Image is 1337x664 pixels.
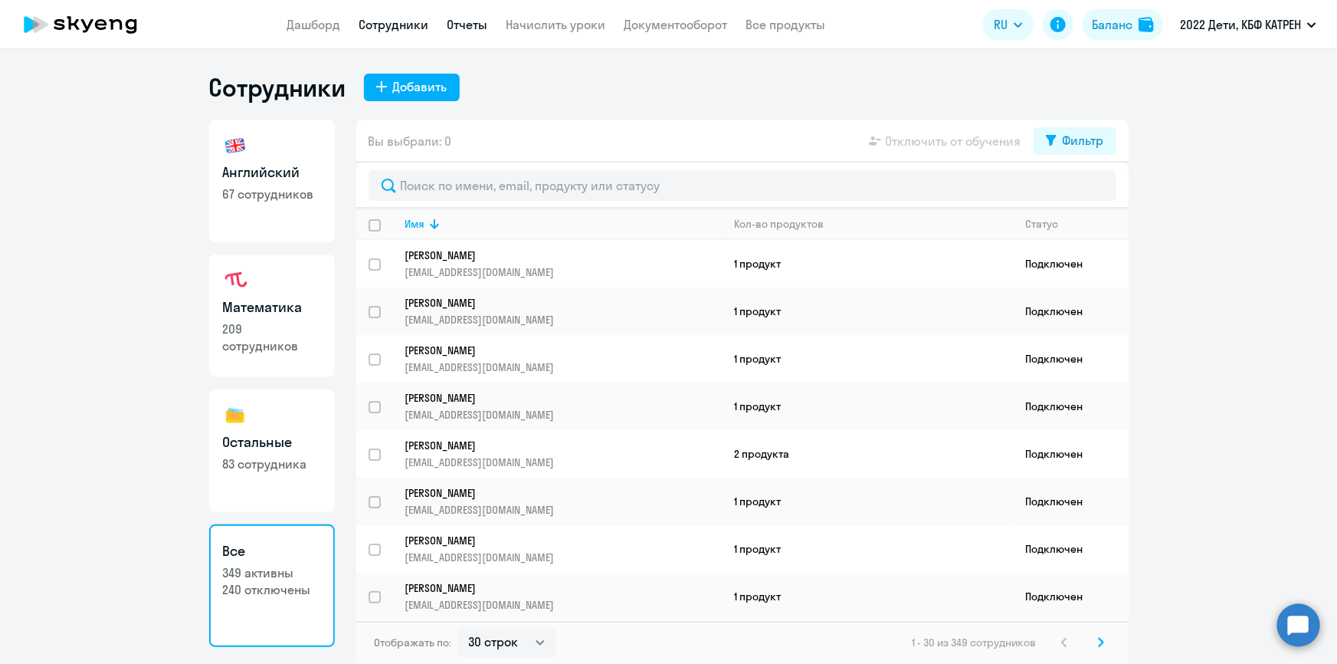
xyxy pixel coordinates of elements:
h3: Все [223,541,321,561]
img: english [223,133,247,158]
td: 1 продукт [723,478,1014,525]
p: [EMAIL_ADDRESS][DOMAIN_NAME] [405,265,722,279]
td: Подключен [1014,573,1129,620]
a: [PERSON_NAME][EMAIL_ADDRESS][DOMAIN_NAME] [405,391,722,422]
p: [PERSON_NAME] [405,439,701,452]
td: 1 продукт [723,383,1014,430]
div: Кол-во продуктов [735,217,824,231]
p: [EMAIL_ADDRESS][DOMAIN_NAME] [405,408,722,422]
p: 240 отключены [223,581,321,598]
div: Имя [405,217,425,231]
button: Балансbalance [1083,9,1163,40]
a: Документооборот [624,17,728,32]
a: Математика209 сотрудников [209,255,335,377]
p: [PERSON_NAME] [405,391,701,405]
span: RU [994,15,1008,34]
p: [EMAIL_ADDRESS][DOMAIN_NAME] [405,455,722,469]
h3: Математика [223,297,321,317]
td: 1 продукт [723,288,1014,335]
div: Имя [405,217,722,231]
td: Подключен [1014,430,1129,478]
a: [PERSON_NAME][EMAIL_ADDRESS][DOMAIN_NAME] [405,486,722,517]
td: Подключен [1014,525,1129,573]
a: [PERSON_NAME][EMAIL_ADDRESS][DOMAIN_NAME] [405,439,722,469]
p: [PERSON_NAME] [405,248,701,262]
td: 1 продукт [723,525,1014,573]
p: 83 сотрудника [223,455,321,472]
a: [PERSON_NAME][EMAIL_ADDRESS][DOMAIN_NAME] [405,581,722,612]
a: [PERSON_NAME][EMAIL_ADDRESS][DOMAIN_NAME] [405,534,722,564]
input: Поиск по имени, email, продукту или статусу [369,170,1116,201]
a: Начислить уроки [506,17,606,32]
p: [PERSON_NAME] [405,296,701,310]
div: Статус [1026,217,1059,231]
p: [PERSON_NAME] [405,581,701,595]
a: Английский67 сотрудников [209,120,335,242]
div: Добавить [393,77,447,96]
a: Дашборд [287,17,341,32]
h3: Английский [223,163,321,182]
p: 209 сотрудников [223,320,321,354]
p: [PERSON_NAME] [405,486,701,500]
td: 2 продукта [723,430,1014,478]
a: Отчеты [447,17,488,32]
div: Баланс [1092,15,1132,34]
a: [PERSON_NAME][EMAIL_ADDRESS][DOMAIN_NAME] [405,344,722,374]
div: Статус [1026,217,1128,231]
td: Подключен [1014,288,1129,335]
a: [PERSON_NAME][EMAIL_ADDRESS][DOMAIN_NAME] [405,248,722,279]
h3: Остальные [223,432,321,452]
span: Вы выбрали: 0 [369,132,452,150]
p: [PERSON_NAME] [405,344,701,357]
a: [PERSON_NAME][EMAIL_ADDRESS][DOMAIN_NAME] [405,296,722,327]
img: math [223,268,247,293]
td: Подключен [1014,383,1129,430]
td: Подключен [1014,478,1129,525]
span: Отображать по: [375,636,452,649]
img: balance [1139,17,1154,32]
div: Фильтр [1063,131,1104,150]
span: 1 - 30 из 349 сотрудников [913,636,1037,649]
td: Подключен [1014,240,1129,288]
p: [EMAIL_ADDRESS][DOMAIN_NAME] [405,503,722,517]
p: 67 сотрудников [223,186,321,202]
p: 2022 Дети, КБФ КАТРЕН [1180,15,1301,34]
button: RU [983,9,1034,40]
h1: Сотрудники [209,72,346,103]
button: 2022 Дети, КБФ КАТРЕН [1172,6,1324,43]
td: 1 продукт [723,335,1014,383]
a: Все349 активны240 отключены [209,524,335,647]
img: others [223,403,247,428]
p: 349 активны [223,564,321,581]
p: [EMAIL_ADDRESS][DOMAIN_NAME] [405,598,722,612]
a: Остальные83 сотрудника [209,390,335,512]
td: Подключен [1014,335,1129,383]
p: [EMAIL_ADDRESS][DOMAIN_NAME] [405,313,722,327]
a: Сотрудники [359,17,429,32]
p: [EMAIL_ADDRESS][DOMAIN_NAME] [405,551,722,564]
td: 1 продукт [723,240,1014,288]
p: [EMAIL_ADDRESS][DOMAIN_NAME] [405,360,722,374]
td: 1 продукт [723,573,1014,620]
a: Все продукты [746,17,826,32]
button: Фильтр [1034,127,1116,155]
button: Добавить [364,74,460,101]
p: [PERSON_NAME] [405,534,701,547]
div: Кол-во продуктов [735,217,1013,231]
